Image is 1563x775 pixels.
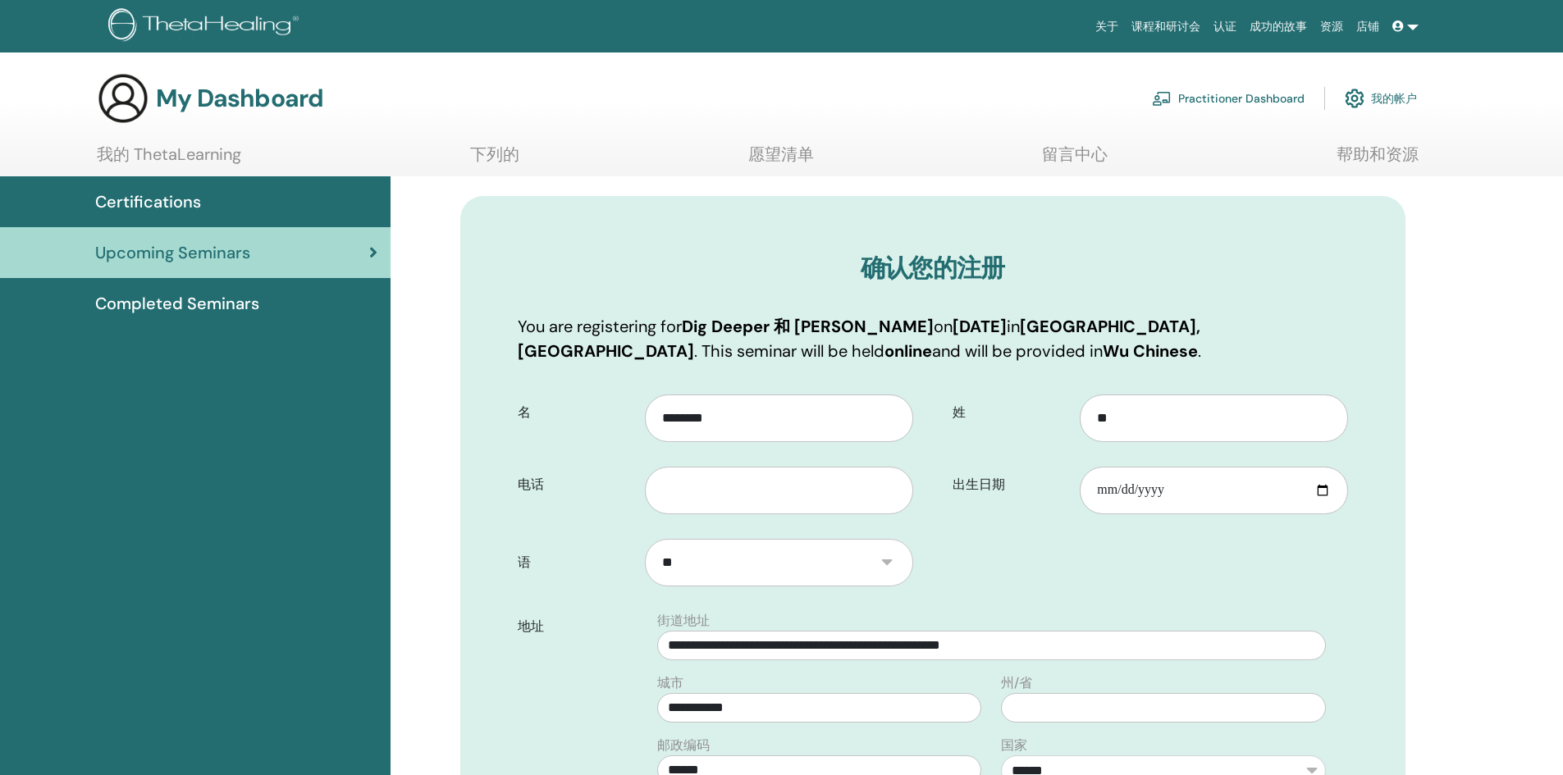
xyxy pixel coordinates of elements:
label: 国家 [1001,736,1027,755]
a: Practitioner Dashboard [1152,80,1305,116]
a: 我的 ThetaLearning [97,144,241,176]
b: Dig Deeper 和 [PERSON_NAME] [682,316,934,337]
span: Upcoming Seminars [95,240,250,265]
label: 语 [505,547,646,578]
a: 资源 [1314,11,1350,42]
p: You are registering for on in . This seminar will be held and will be provided in . [518,314,1348,363]
a: 下列的 [470,144,519,176]
a: 关于 [1089,11,1125,42]
a: 愿望清单 [748,144,814,176]
img: chalkboard-teacher.svg [1152,91,1172,106]
label: 州/省 [1001,673,1032,693]
a: 我的帐户 [1345,80,1417,116]
span: Certifications [95,189,201,214]
span: Completed Seminars [95,291,259,316]
label: 街道地址 [657,611,710,631]
img: generic-user-icon.jpg [97,72,149,125]
label: 城市 [657,673,683,693]
label: 名 [505,397,646,428]
b: Wu Chinese [1103,340,1198,362]
a: 帮助和资源 [1337,144,1419,176]
label: 电话 [505,469,646,500]
img: logo.png [108,8,304,45]
h3: My Dashboard [156,84,323,113]
a: 留言中心 [1042,144,1108,176]
a: 课程和研讨会 [1125,11,1207,42]
label: 出生日期 [940,469,1081,500]
h3: 确认您的注册 [518,253,1348,283]
b: online [884,340,932,362]
img: cog.svg [1345,84,1364,112]
a: 店铺 [1350,11,1386,42]
label: 地址 [505,611,648,642]
a: 认证 [1207,11,1243,42]
label: 邮政编码 [657,736,710,755]
label: 姓 [940,397,1081,428]
a: 成功的故事 [1243,11,1314,42]
b: [DATE] [953,316,1007,337]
